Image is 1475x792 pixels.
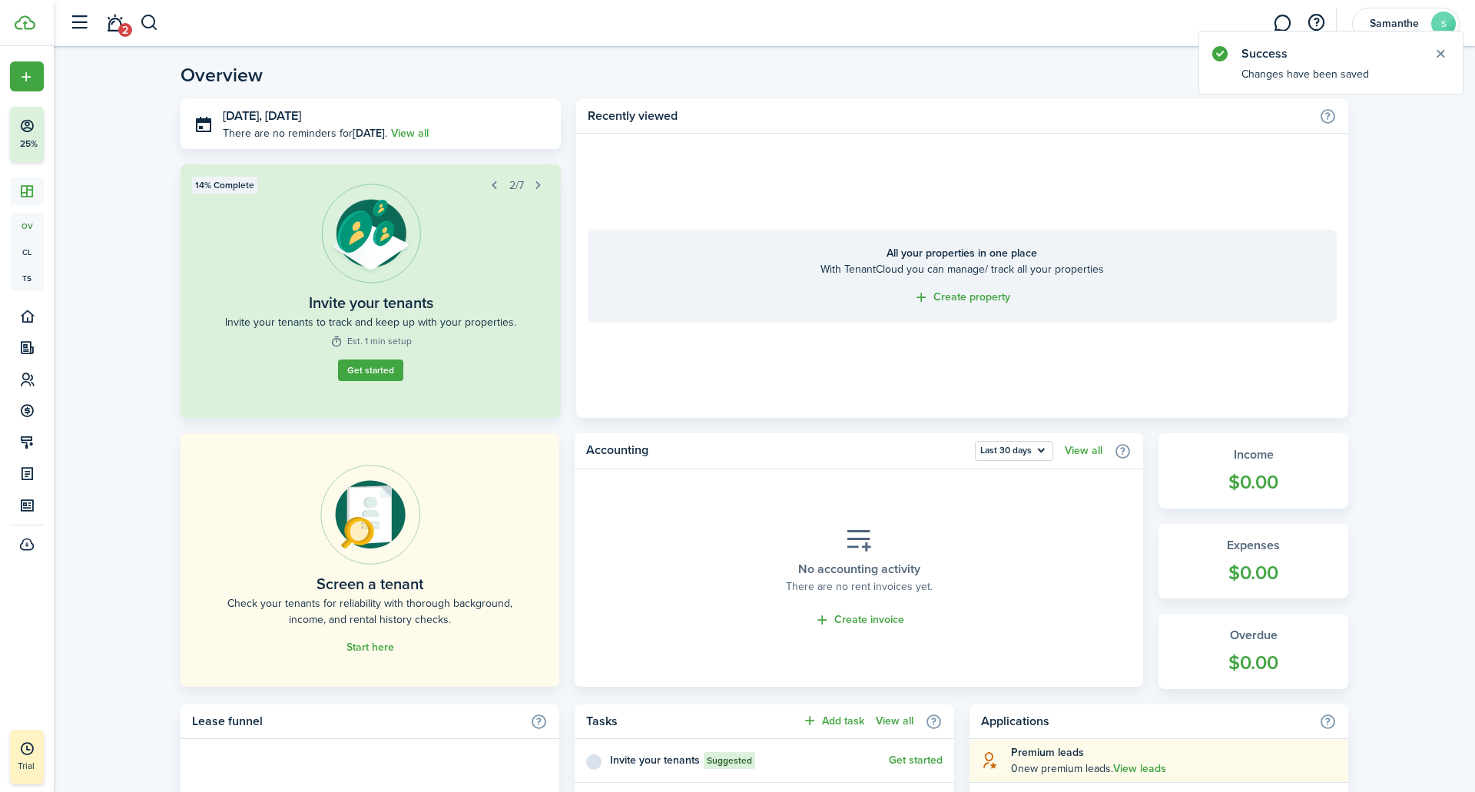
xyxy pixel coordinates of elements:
span: 14% Complete [195,178,254,192]
span: 2 [118,23,132,37]
img: Tenant [321,184,421,283]
notify-body: Changes have been saved [1199,66,1463,94]
b: [DATE] [353,125,385,141]
button: Get started [338,360,403,381]
home-widget-title: Lease funnel [192,712,522,731]
header-page-title: Overview [181,65,263,85]
home-widget-title: Tasks [586,712,794,731]
button: Prev step [484,174,505,196]
a: View leads [1113,763,1166,775]
widget-stats-count: $0.00 [1174,468,1333,497]
h3: [DATE], [DATE] [223,107,549,126]
button: Close notify [1430,43,1451,65]
a: Create invoice [814,611,904,629]
home-placeholder-title: Screen a tenant [317,572,423,595]
widget-step-title: Invite your tenants [309,291,433,314]
button: Last 30 days [975,441,1053,461]
a: Income$0.00 [1158,433,1348,509]
span: Suggested [707,754,752,767]
home-placeholder-description: With TenantCloud you can manage/ track all your properties [603,261,1321,277]
button: 25% [10,107,138,162]
placeholder-title: No accounting activity [798,560,920,578]
a: ov [10,213,44,239]
i: soft [981,751,999,769]
widget-stats-title: Expenses [1174,536,1333,555]
a: View all [391,125,429,141]
placeholder-description: There are no rent invoices yet. [786,578,933,595]
home-placeholder-title: All your properties in one place [603,245,1321,261]
a: Overdue$0.00 [1158,614,1348,689]
widget-step-description: Invite your tenants to track and keep up with your properties. [225,314,516,330]
img: Online payments [320,465,420,565]
a: ts [10,265,44,291]
a: Create property [913,289,1010,307]
a: View all [876,715,913,727]
home-widget-title: Recently viewed [588,107,1311,125]
p: There are no reminders for . [223,125,387,141]
avatar-text: S [1431,12,1456,36]
notify-title: Success [1241,45,1418,63]
button: Open sidebar [65,8,94,38]
a: Messaging [1268,4,1297,43]
a: cl [10,239,44,265]
span: Samanthe [1364,18,1425,29]
home-widget-title: Applications [981,712,1311,731]
button: Open resource center [1303,10,1329,36]
p: 25% [19,138,38,151]
button: Next step [528,174,549,196]
span: 2/7 [509,177,524,194]
button: Search [140,10,159,36]
img: TenantCloud [15,15,35,30]
a: Start here [346,641,394,654]
button: Open menu [10,61,44,91]
widget-stats-title: Overdue [1174,626,1333,645]
widget-step-time: Est. 1 min setup [330,334,412,348]
a: Notifications [100,4,129,43]
widget-stats-title: Income [1174,446,1333,464]
button: Add task [802,712,864,730]
home-widget-title: Accounting [586,441,967,461]
a: Expenses$0.00 [1158,524,1348,599]
widget-list-item-title: Invite your tenants [610,752,700,768]
explanation-title: Premium leads [1011,744,1337,761]
p: Trial [18,759,79,773]
widget-stats-count: $0.00 [1174,648,1333,678]
button: Get started [889,754,943,767]
home-placeholder-description: Check your tenants for reliability with thorough background, income, and rental history checks. [215,595,525,628]
widget-stats-count: $0.00 [1174,558,1333,588]
a: Trial [10,730,44,784]
explanation-description: 0 new premium leads . [1011,761,1337,777]
a: View all [1065,445,1102,457]
button: Open menu [975,441,1053,461]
